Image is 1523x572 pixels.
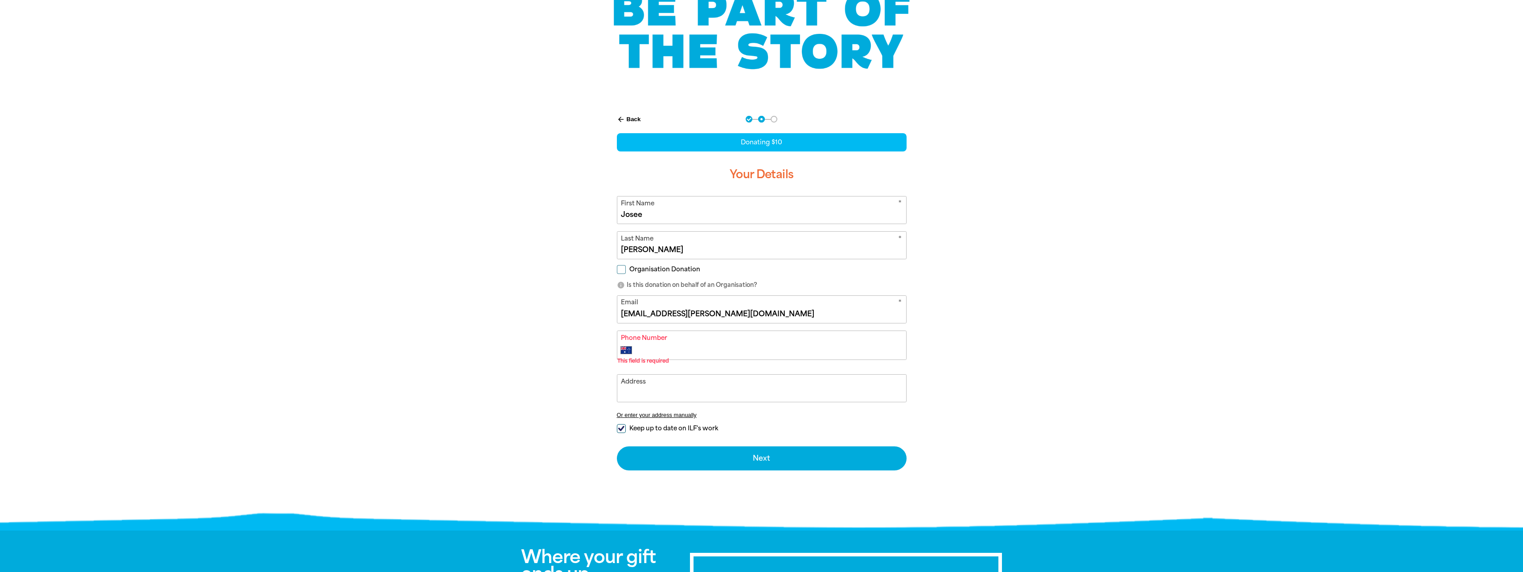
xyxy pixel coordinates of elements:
input: Keep up to date on ILF's work [617,424,626,433]
span: Keep up to date on ILF's work [629,424,718,433]
input: Organisation Donation [617,265,626,274]
button: Navigate to step 2 of 3 to enter your details [758,116,765,123]
i: arrow_back [617,115,625,123]
div: Donating $10 [617,133,907,151]
button: Next [617,446,907,470]
button: Navigate to step 1 of 3 to enter your donation amount [746,116,752,123]
h3: Your Details [617,160,907,189]
button: Or enter your address manually [617,412,907,418]
button: Navigate to step 3 of 3 to enter your payment details [771,116,777,123]
button: Back [613,112,645,127]
i: info [617,281,625,289]
p: Is this donation on behalf of an Organisation? [617,281,907,290]
span: Organisation Donation [629,265,700,274]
